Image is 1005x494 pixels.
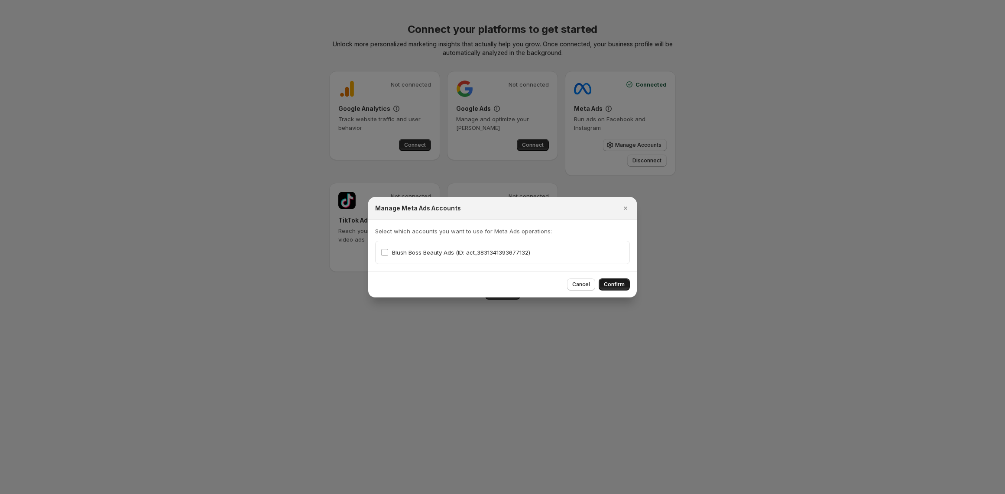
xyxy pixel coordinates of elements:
[375,204,461,213] h2: Manage Meta Ads Accounts
[572,281,590,288] span: Cancel
[375,227,630,236] p: Select which accounts you want to use for Meta Ads operations:
[619,202,632,214] button: Close
[392,249,530,256] span: Blush Boss Beauty Ads (ID: act_3831341393677132)
[604,281,625,288] span: Confirm
[567,278,595,291] button: Cancel
[599,278,630,291] button: Confirm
